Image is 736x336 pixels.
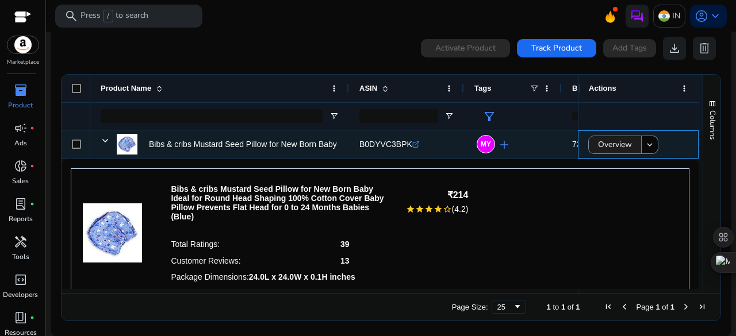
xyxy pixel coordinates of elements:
[340,256,350,265] p: 13
[30,126,34,130] span: fiber_manual_record
[14,83,28,97] span: inventory_2
[12,176,29,186] p: Sales
[101,109,323,123] input: Product Name Filter Input
[497,138,511,152] span: add
[492,300,526,314] div: Page Size
[662,303,668,311] span: of
[171,240,220,249] p: Total Ratings:
[14,121,28,135] span: campaign
[8,100,33,110] p: Product
[695,9,708,23] span: account_circle
[14,311,28,325] span: book_4
[171,256,240,265] p: Customer Reviews:
[359,84,377,92] span: ASIN
[547,303,551,311] span: 1
[444,111,454,121] button: Open Filter Menu
[672,6,680,26] p: IN
[424,204,434,214] mat-icon: star
[406,190,469,200] h4: ₹214
[482,110,496,123] span: filter_alt
[561,303,565,311] span: 1
[359,109,438,123] input: ASIN Filter Input
[452,204,469,214] span: (4.2)
[497,303,513,311] div: 25
[14,138,27,148] p: Ads
[149,133,374,156] p: Bibs & cribs Mustard Seed Pillow for New Born Baby Ideal for...
[636,303,653,311] span: Page
[645,140,655,150] mat-icon: keyboard_arrow_down
[707,110,718,140] span: Columns
[681,302,691,311] div: Next Page
[7,36,39,53] img: amazon.svg
[452,303,488,311] div: Page Size:
[434,204,443,214] mat-icon: star
[249,272,355,281] p: 24.0L x 24.0W x 0.1H inches
[30,315,34,320] span: fiber_manual_record
[30,164,34,168] span: fiber_manual_record
[668,41,681,55] span: download
[670,303,674,311] span: 1
[568,303,574,311] span: of
[7,58,39,67] p: Marketplace
[663,37,686,60] button: download
[517,39,596,57] button: Track Product
[708,9,722,23] span: keyboard_arrow_down
[171,184,391,221] p: Bibs & cribs Mustard Seed Pillow for New Born Baby Ideal for Round Head Shaping 100% Cotton Cover...
[604,302,613,311] div: First Page
[3,289,38,300] p: Developers
[598,133,632,156] span: Overview
[14,197,28,211] span: lab_profile
[481,141,491,148] span: MY
[572,140,585,149] span: 730
[12,252,29,262] p: Tools
[14,273,28,287] span: code_blocks
[30,202,34,206] span: fiber_manual_record
[64,9,78,23] span: search
[101,84,151,92] span: Product Name
[359,140,412,149] span: B0DYVC3BPK
[406,204,415,214] mat-icon: star
[620,302,629,311] div: Previous Page
[83,180,142,262] img: 51H3jWahplL._SS100_.jpg
[443,204,452,214] mat-icon: star_border
[329,111,339,121] button: Open Filter Menu
[9,214,33,224] p: Reports
[588,136,642,154] button: Overview
[658,10,670,22] img: in.svg
[103,10,113,22] span: /
[553,303,559,311] span: to
[14,235,28,249] span: handyman
[415,204,424,214] mat-icon: star
[576,303,580,311] span: 1
[589,84,616,92] span: Actions
[474,84,491,92] span: Tags
[171,272,248,281] p: Package Dimensions:
[572,84,588,92] span: BSR
[80,10,148,22] p: Press to search
[340,240,350,249] p: 39
[14,159,28,173] span: donut_small
[531,42,582,54] span: Track Product
[117,134,137,155] img: 51H3jWahplL._SS100_.jpg
[697,302,707,311] div: Last Page
[655,303,660,311] span: 1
